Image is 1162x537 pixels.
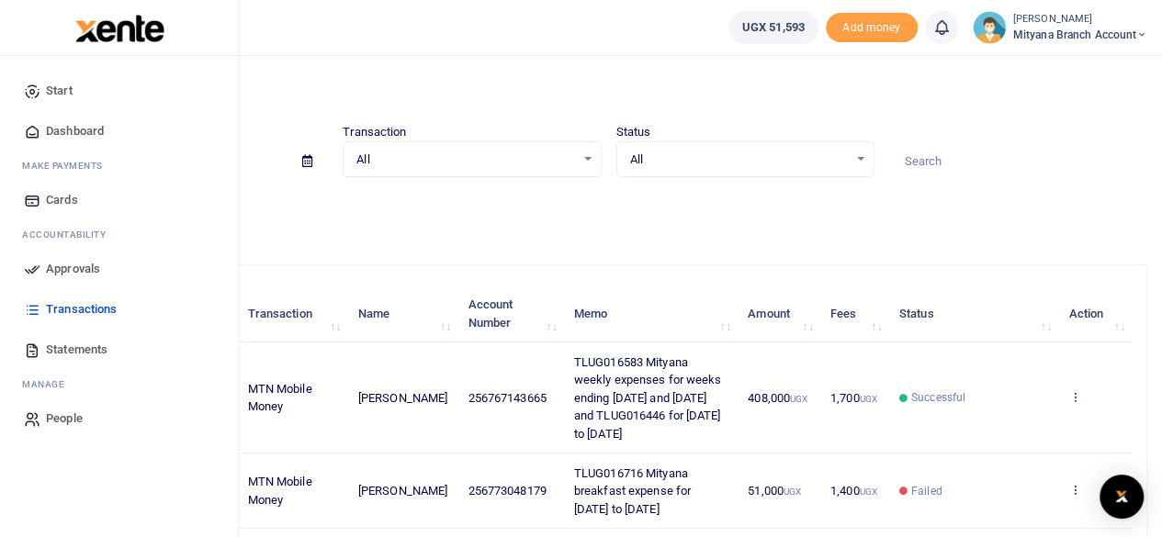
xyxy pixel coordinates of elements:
[15,398,223,439] a: People
[31,159,103,173] span: ake Payments
[237,285,347,342] th: Transaction: activate to sort column ascending
[859,394,876,404] small: UGX
[15,289,223,330] a: Transactions
[457,285,563,342] th: Account Number: activate to sort column ascending
[348,285,458,342] th: Name: activate to sort column ascending
[343,123,406,141] label: Transaction
[973,11,1147,44] a: profile-user [PERSON_NAME] Mityana Branch Account
[1058,285,1132,342] th: Action: activate to sort column ascending
[830,484,877,498] span: 1,400
[973,11,1006,44] img: profile-user
[742,18,805,37] span: UGX 51,593
[46,300,117,319] span: Transactions
[46,260,100,278] span: Approvals
[70,79,1147,99] h4: Transactions
[911,389,965,406] span: Successful
[889,146,1147,177] input: Search
[574,355,722,441] span: TLUG016583 Mityana weekly expenses for weeks ending [DATE] and [DATE] and TLUG016446 for [DATE] t...
[830,391,877,405] span: 1,700
[36,228,106,241] span: countability
[46,341,107,359] span: Statements
[46,82,73,100] span: Start
[46,409,83,428] span: People
[630,151,848,169] span: All
[826,13,918,43] li: Toup your wallet
[468,391,546,405] span: 256767143665
[790,394,807,404] small: UGX
[358,484,447,498] span: [PERSON_NAME]
[15,370,223,398] li: M
[728,11,818,44] a: UGX 51,593
[15,151,223,180] li: M
[826,19,918,33] a: Add money
[1100,475,1144,519] div: Open Intercom Messenger
[564,285,738,342] th: Memo: activate to sort column ascending
[748,391,807,405] span: 408,000
[468,484,546,498] span: 256773048179
[248,382,312,414] span: MTN Mobile Money
[15,330,223,370] a: Statements
[248,475,312,507] span: MTN Mobile Money
[46,122,104,140] span: Dashboard
[574,466,691,516] span: TLUG016716 Mityana breakfast expense for [DATE] to [DATE]
[616,123,651,141] label: Status
[784,487,801,497] small: UGX
[356,151,574,169] span: All
[358,391,447,405] span: [PERSON_NAME]
[826,13,918,43] span: Add money
[738,285,820,342] th: Amount: activate to sort column ascending
[859,487,876,497] small: UGX
[75,15,164,42] img: logo-large
[31,377,65,391] span: anage
[15,249,223,289] a: Approvals
[46,191,78,209] span: Cards
[15,111,223,151] a: Dashboard
[748,484,801,498] span: 51,000
[721,11,826,44] li: Wallet ballance
[70,199,1147,218] p: Download
[15,71,223,111] a: Start
[15,220,223,249] li: Ac
[1013,12,1147,28] small: [PERSON_NAME]
[15,180,223,220] a: Cards
[1013,27,1147,43] span: Mityana Branch Account
[820,285,889,342] th: Fees: activate to sort column ascending
[73,20,164,34] a: logo-small logo-large logo-large
[889,285,1058,342] th: Status: activate to sort column ascending
[911,483,942,499] span: Failed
